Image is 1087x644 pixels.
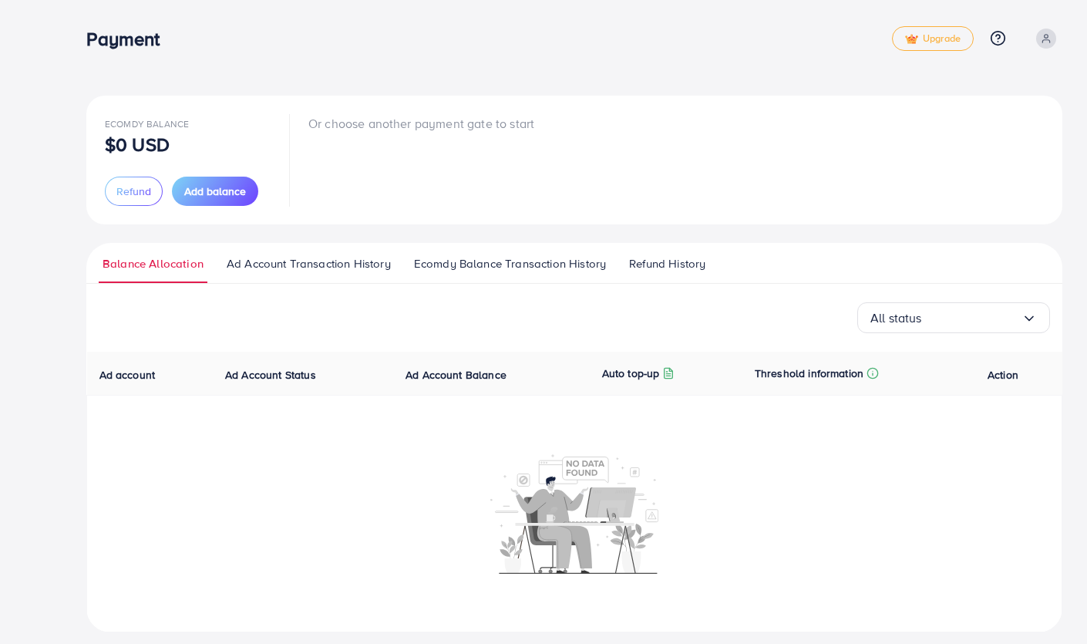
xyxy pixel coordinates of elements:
[922,306,1021,330] input: Search for option
[105,177,163,206] button: Refund
[857,302,1050,333] div: Search for option
[116,184,151,199] span: Refund
[629,255,705,272] span: Refund History
[602,364,660,383] p: Auto top-up
[308,114,534,133] p: Or choose another payment gate to start
[225,367,316,383] span: Ad Account Status
[105,135,170,153] p: $0 USD
[406,367,506,383] span: Ad Account Balance
[414,255,606,272] span: Ecomdy Balance Transaction History
[86,28,172,50] h3: Payment
[905,34,918,45] img: tick
[103,255,204,272] span: Balance Allocation
[870,306,922,330] span: All status
[755,364,863,383] p: Threshold information
[99,367,156,383] span: Ad account
[105,117,189,130] span: Ecomdy Balance
[227,255,391,272] span: Ad Account Transaction History
[988,367,1018,383] span: Action
[905,33,961,45] span: Upgrade
[490,453,658,574] img: No account
[172,177,258,206] button: Add balance
[184,184,246,199] span: Add balance
[892,26,974,51] a: tickUpgrade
